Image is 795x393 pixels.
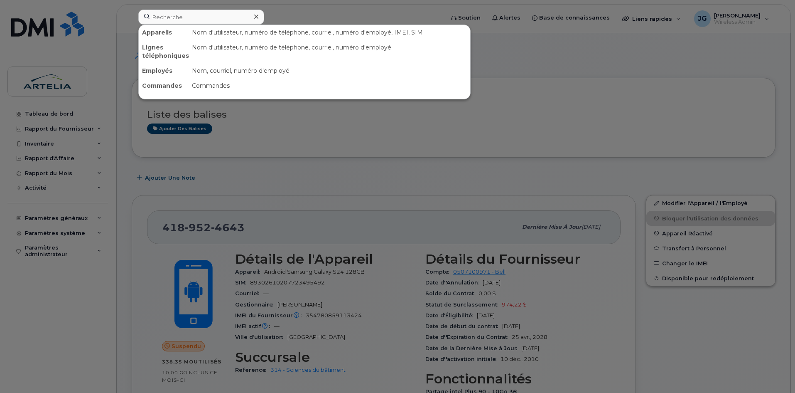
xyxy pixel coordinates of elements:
[189,63,470,78] div: Nom, courriel, numéro d'employé
[189,78,470,93] div: Commandes
[189,25,470,40] div: Nom d'utilisateur, numéro de téléphone, courriel, numéro d'employé, IMEI, SIM
[139,40,189,63] div: Lignes téléphoniques
[139,78,189,93] div: Commandes
[189,40,470,63] div: Nom d'utilisateur, numéro de téléphone, courriel, numéro d'employé
[139,63,189,78] div: Employés
[139,25,189,40] div: Appareils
